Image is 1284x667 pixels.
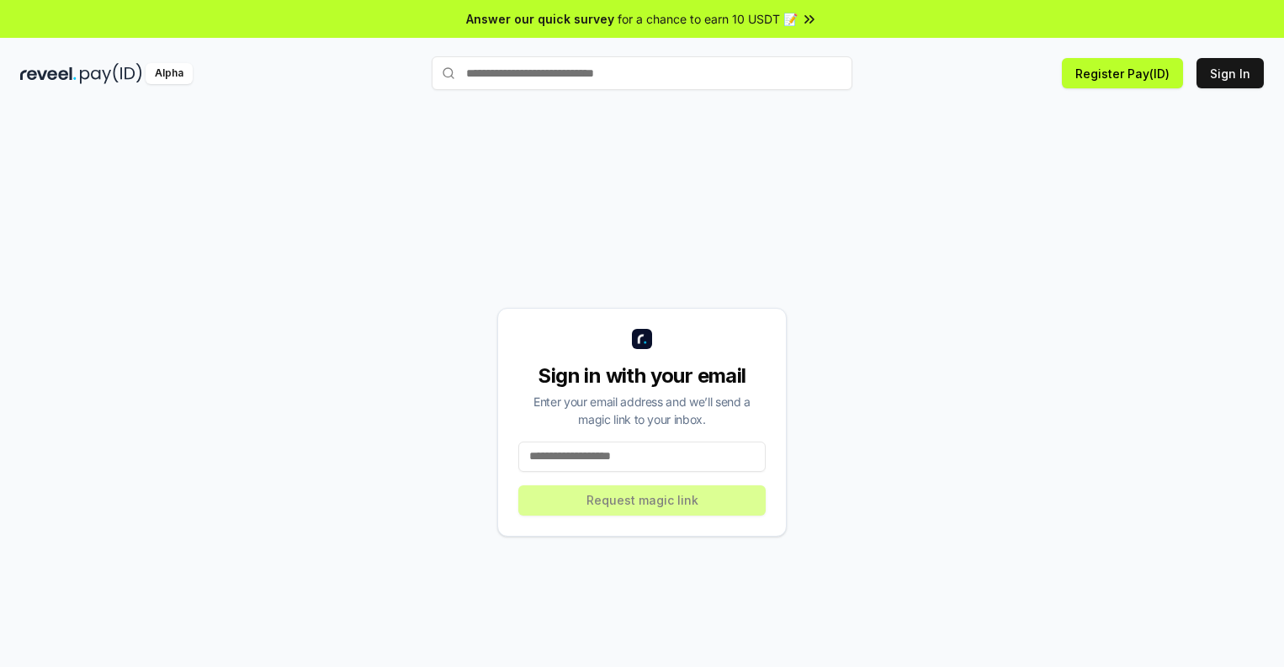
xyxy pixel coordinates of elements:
span: Answer our quick survey [466,10,614,28]
div: Enter your email address and we’ll send a magic link to your inbox. [518,393,766,428]
div: Sign in with your email [518,363,766,389]
img: logo_small [632,329,652,349]
div: Alpha [146,63,193,84]
img: reveel_dark [20,63,77,84]
img: pay_id [80,63,142,84]
span: for a chance to earn 10 USDT 📝 [618,10,798,28]
button: Register Pay(ID) [1062,58,1183,88]
button: Sign In [1196,58,1264,88]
